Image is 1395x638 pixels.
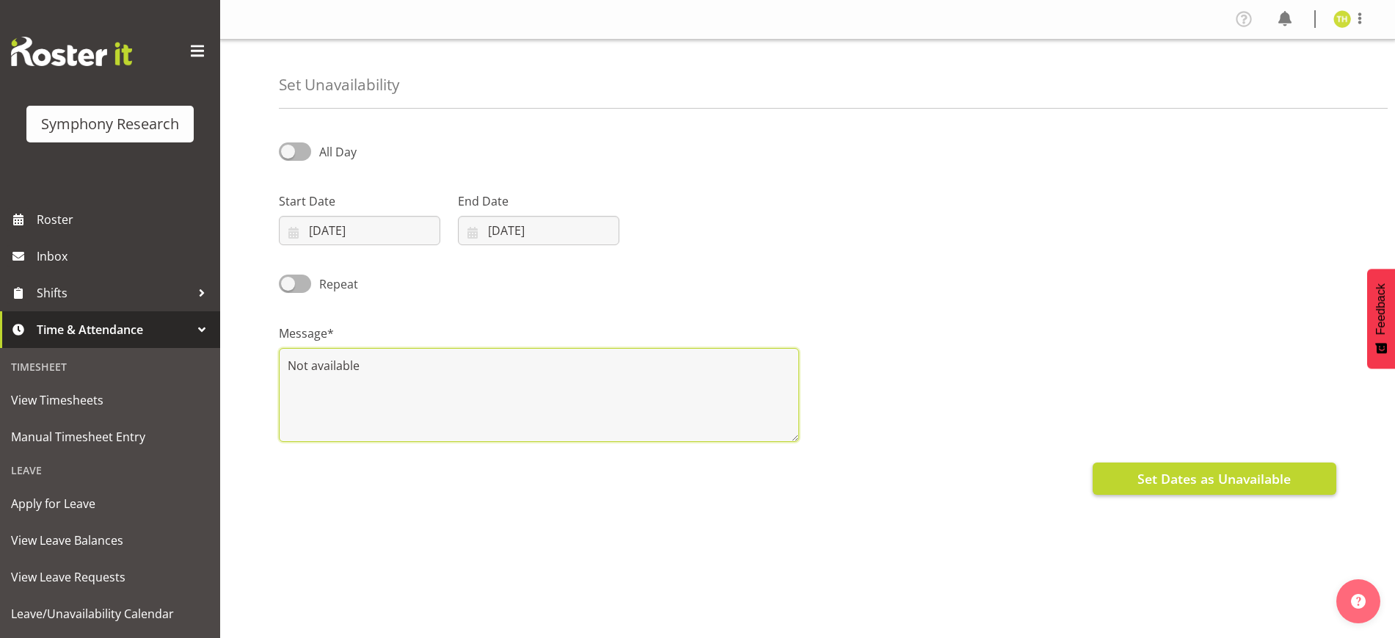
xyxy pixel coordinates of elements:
[4,485,216,522] a: Apply for Leave
[279,216,440,245] input: Click to select...
[279,76,399,93] h4: Set Unavailability
[11,529,209,551] span: View Leave Balances
[37,319,191,341] span: Time & Attendance
[1137,469,1291,488] span: Set Dates as Unavailable
[1351,594,1366,609] img: help-xxl-2.png
[279,325,799,342] label: Message*
[11,389,209,411] span: View Timesheets
[4,559,216,595] a: View Leave Requests
[458,192,619,210] label: End Date
[4,382,216,418] a: View Timesheets
[4,455,216,485] div: Leave
[458,216,619,245] input: Click to select...
[11,603,209,625] span: Leave/Unavailability Calendar
[1374,283,1388,335] span: Feedback
[41,113,179,135] div: Symphony Research
[11,493,209,515] span: Apply for Leave
[37,282,191,304] span: Shifts
[11,426,209,448] span: Manual Timesheet Entry
[4,595,216,632] a: Leave/Unavailability Calendar
[11,37,132,66] img: Rosterit website logo
[37,209,213,231] span: Roster
[1333,10,1351,28] img: tristan-healley11868.jpg
[1367,269,1395,369] button: Feedback - Show survey
[1093,463,1336,495] button: Set Dates as Unavailable
[4,352,216,382] div: Timesheet
[319,144,357,160] span: All Day
[4,418,216,455] a: Manual Timesheet Entry
[37,245,213,267] span: Inbox
[11,566,209,588] span: View Leave Requests
[4,522,216,559] a: View Leave Balances
[311,275,358,293] span: Repeat
[279,192,440,210] label: Start Date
